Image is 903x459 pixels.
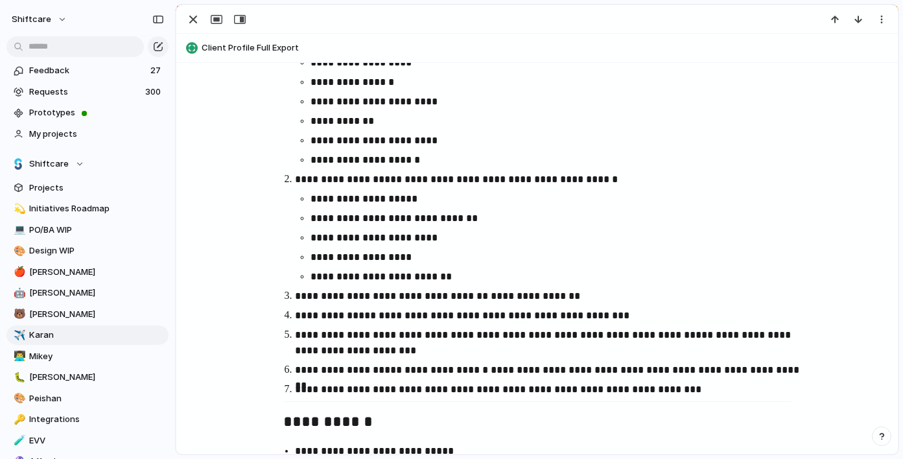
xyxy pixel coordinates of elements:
div: 👨‍💻 [14,349,23,364]
button: 🔑 [12,413,25,426]
div: 💻 [14,222,23,237]
button: 🎨 [12,244,25,257]
a: 🎨Design WIP [6,241,169,261]
div: 🐻 [14,307,23,322]
span: Karan [29,329,164,342]
div: 🧪 [14,433,23,448]
span: shiftcare [12,13,51,26]
span: Mikey [29,350,164,363]
span: Client Profile Full Export [202,41,892,54]
span: [PERSON_NAME] [29,266,164,279]
div: 🍎 [14,265,23,279]
button: Client Profile Full Export [182,38,892,58]
button: ✈️ [12,329,25,342]
span: 300 [145,86,163,99]
a: My projects [6,124,169,144]
span: PO/BA WIP [29,224,164,237]
button: 🤖 [12,287,25,300]
a: 🍎[PERSON_NAME] [6,263,169,282]
span: Requests [29,86,141,99]
a: 🤖[PERSON_NAME] [6,283,169,303]
span: Shiftcare [29,158,69,171]
a: 🎨Peishan [6,389,169,408]
span: EVV [29,434,164,447]
div: 🎨 [14,244,23,259]
a: Prototypes [6,103,169,123]
button: 🍎 [12,266,25,279]
a: 🔑Integrations [6,410,169,429]
span: Projects [29,182,164,194]
span: Integrations [29,413,164,426]
button: 💫 [12,202,25,215]
a: 👨‍💻Mikey [6,347,169,366]
a: 🐛[PERSON_NAME] [6,368,169,387]
span: Initiatives Roadmap [29,202,164,215]
span: [PERSON_NAME] [29,308,164,321]
button: 🎨 [12,392,25,405]
a: 🐻[PERSON_NAME] [6,305,169,324]
div: 🤖 [14,286,23,301]
a: 💻PO/BA WIP [6,220,169,240]
span: Feedback [29,64,147,77]
span: [PERSON_NAME] [29,287,164,300]
div: 🔑 [14,412,23,427]
a: Feedback27 [6,61,169,80]
span: Prototypes [29,106,164,119]
a: 💫Initiatives Roadmap [6,199,169,218]
div: 🐛 [14,370,23,385]
span: Peishan [29,392,164,405]
div: 💫 [14,202,23,217]
div: ✈️ [14,328,23,343]
button: 🐛 [12,371,25,384]
a: 🧪EVV [6,431,169,451]
a: ✈️Karan [6,325,169,345]
span: Design WIP [29,244,164,257]
span: [PERSON_NAME] [29,371,164,384]
span: 27 [150,64,163,77]
button: 👨‍💻 [12,350,25,363]
a: Requests300 [6,82,169,102]
button: 💻 [12,224,25,237]
span: My projects [29,128,164,141]
button: 🐻 [12,308,25,321]
a: Projects [6,178,169,198]
button: Shiftcare [6,154,169,174]
button: 🧪 [12,434,25,447]
button: shiftcare [6,9,74,30]
div: 🎨 [14,391,23,406]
